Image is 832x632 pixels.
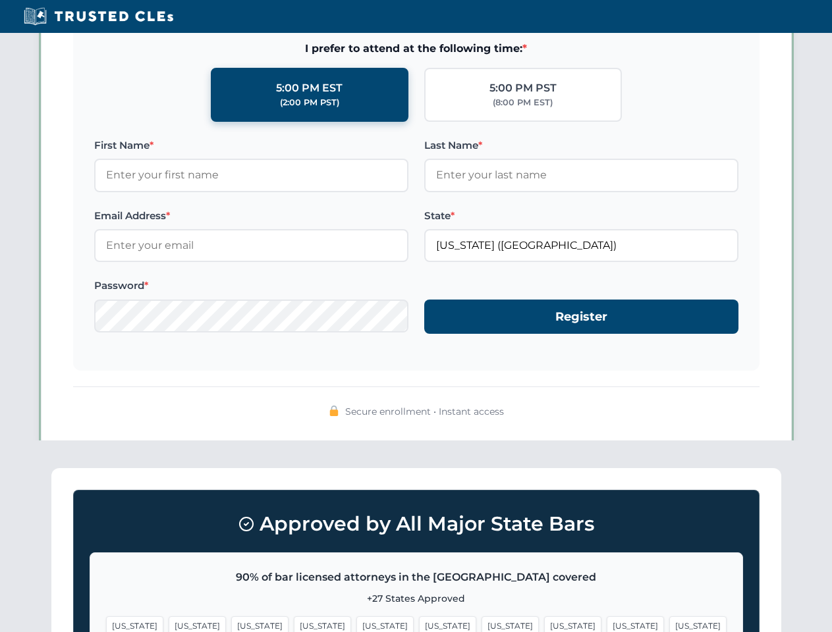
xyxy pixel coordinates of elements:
[280,96,339,109] div: (2:00 PM PST)
[424,159,738,192] input: Enter your last name
[106,569,727,586] p: 90% of bar licensed attorneys in the [GEOGRAPHIC_DATA] covered
[489,80,557,97] div: 5:00 PM PST
[345,404,504,419] span: Secure enrollment • Instant access
[94,229,408,262] input: Enter your email
[106,591,727,606] p: +27 States Approved
[424,208,738,224] label: State
[90,506,743,542] h3: Approved by All Major State Bars
[94,278,408,294] label: Password
[424,229,738,262] input: Arizona (AZ)
[20,7,177,26] img: Trusted CLEs
[94,208,408,224] label: Email Address
[94,159,408,192] input: Enter your first name
[329,406,339,416] img: 🔒
[424,300,738,334] button: Register
[424,138,738,153] label: Last Name
[94,138,408,153] label: First Name
[94,40,738,57] span: I prefer to attend at the following time:
[493,96,553,109] div: (8:00 PM EST)
[276,80,343,97] div: 5:00 PM EST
